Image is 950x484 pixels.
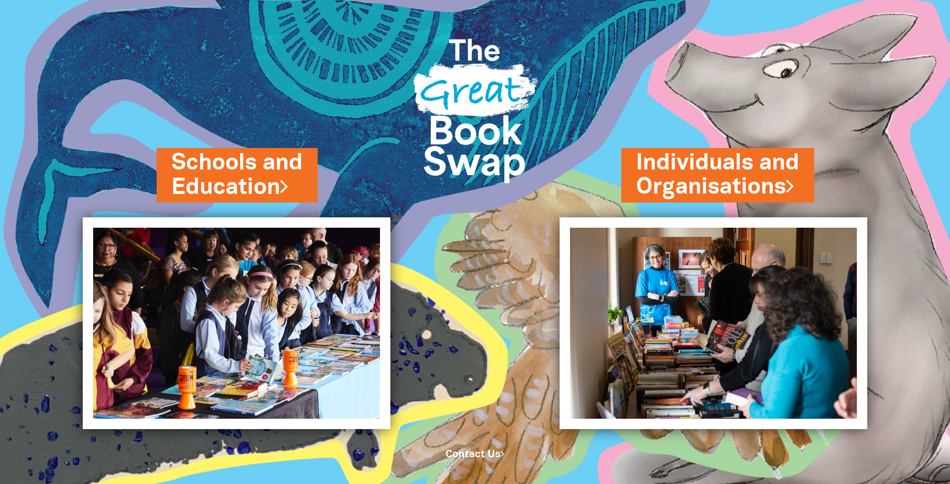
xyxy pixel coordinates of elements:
a: Contact Us [446,450,504,459]
a: Individuals andOrganisations [636,147,799,203]
img: Schools and Education [83,217,390,429]
img: Great Bookswap logo [402,9,549,204]
a: Schools andEducation [171,147,303,203]
img: Individuals and Organisations [560,217,867,429]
